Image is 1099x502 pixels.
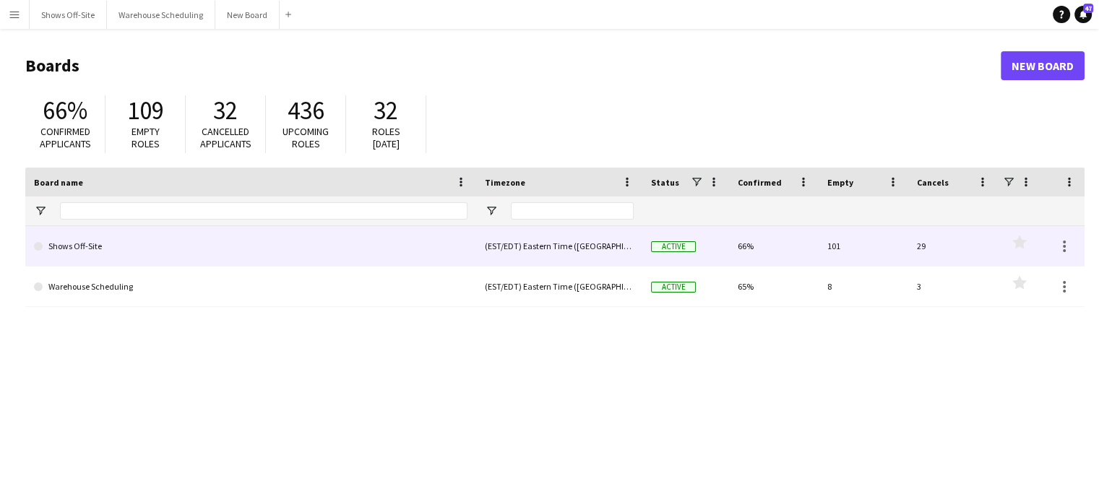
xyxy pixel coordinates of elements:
[1083,4,1093,13] span: 47
[485,204,498,217] button: Open Filter Menu
[288,95,324,126] span: 436
[476,226,642,266] div: (EST/EDT) Eastern Time ([GEOGRAPHIC_DATA] & [GEOGRAPHIC_DATA])
[511,202,634,220] input: Timezone Filter Input
[25,55,1001,77] h1: Boards
[729,267,819,306] div: 65%
[819,267,908,306] div: 8
[30,1,107,29] button: Shows Off-Site
[200,125,251,150] span: Cancelled applicants
[283,125,329,150] span: Upcoming roles
[374,95,398,126] span: 32
[34,226,467,267] a: Shows Off-Site
[485,177,525,188] span: Timezone
[908,267,998,306] div: 3
[213,95,238,126] span: 32
[908,226,998,266] div: 29
[476,267,642,306] div: (EST/EDT) Eastern Time ([GEOGRAPHIC_DATA] & [GEOGRAPHIC_DATA])
[372,125,400,150] span: Roles [DATE]
[34,204,47,217] button: Open Filter Menu
[132,125,160,150] span: Empty roles
[651,177,679,188] span: Status
[1001,51,1085,80] a: New Board
[729,226,819,266] div: 66%
[34,177,83,188] span: Board name
[651,241,696,252] span: Active
[738,177,782,188] span: Confirmed
[917,177,949,188] span: Cancels
[40,125,91,150] span: Confirmed applicants
[127,95,164,126] span: 109
[1074,6,1092,23] a: 47
[651,282,696,293] span: Active
[819,226,908,266] div: 101
[107,1,215,29] button: Warehouse Scheduling
[827,177,853,188] span: Empty
[60,202,467,220] input: Board name Filter Input
[215,1,280,29] button: New Board
[43,95,87,126] span: 66%
[34,267,467,307] a: Warehouse Scheduling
